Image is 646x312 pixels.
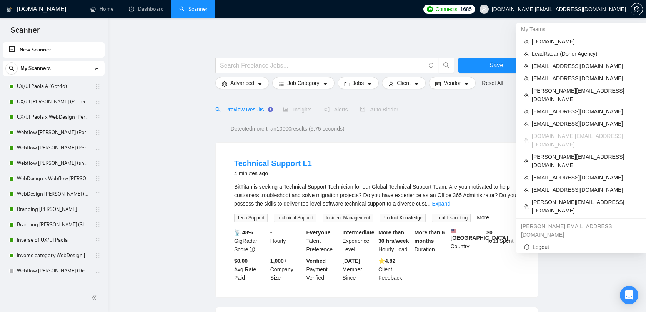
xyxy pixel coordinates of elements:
a: UX/UI [PERSON_NAME] A (Hey name 👋🏻 & Let's) [17,279,90,294]
span: holder [95,129,101,136]
span: Scanner [5,25,46,41]
a: WebDesign [PERSON_NAME] (Let's & Name 👋🏻) [17,186,90,202]
span: holder [95,283,101,289]
div: Tooltip anchor [267,106,274,113]
b: $ 0 [486,229,493,236]
b: 📡 48% [234,229,253,236]
span: logout [524,244,529,250]
span: [PERSON_NAME][EMAIL_ADDRESS][DOMAIN_NAME] [532,198,638,215]
span: team [524,159,529,163]
span: area-chart [283,107,288,112]
div: Country [449,228,485,254]
a: Branding [PERSON_NAME] [17,202,90,217]
a: More... [477,214,494,221]
div: Hourly Load [377,228,413,254]
span: Incident Management [323,214,373,222]
span: holder [95,237,101,243]
a: searchScanner [179,6,208,12]
span: team [524,204,529,209]
span: Alerts [324,106,348,113]
span: caret-down [257,81,263,87]
div: stefan.karaseu@gigradar.io [516,220,646,241]
span: team [524,175,529,180]
span: holder [95,114,101,120]
span: [DOMAIN_NAME] [532,37,638,46]
a: Webflow [PERSON_NAME] (Demonstrating Fit and Experience) [17,263,90,279]
div: Company Size [269,257,305,282]
b: - [270,229,272,236]
a: Technical Support L1 [234,159,312,168]
span: holder [95,252,101,259]
div: Hourly [269,228,305,254]
span: holder [95,99,101,105]
span: team [524,51,529,56]
span: Vendor [444,79,461,87]
button: Save [458,58,535,73]
span: double-left [92,294,99,302]
span: holder [95,191,101,197]
button: folderJobscaret-down [338,77,379,89]
span: caret-down [464,81,469,87]
a: dashboardDashboard [129,6,164,12]
button: search [5,62,18,75]
span: Logout [524,243,638,251]
a: Reset All [482,79,503,87]
a: Webflow [PERSON_NAME] (Perfect!) [17,140,90,156]
div: Talent Preference [305,228,341,254]
li: New Scanner [3,42,105,58]
span: idcard [435,81,441,87]
div: Payment Verified [305,257,341,282]
a: UX/UI Paola A (Gpt4o) [17,79,90,94]
span: [DOMAIN_NAME][EMAIL_ADDRESS][DOMAIN_NAME] [532,132,638,149]
span: BitTitan is seeking a Technical Support Technician for our Global Technical Support Team. Are you... [234,184,516,207]
span: Jobs [353,79,364,87]
span: Connects: [435,5,458,13]
span: team [524,76,529,81]
b: More than 30 hrs/week [378,229,409,244]
div: Experience Level [341,228,377,254]
div: Member Since [341,257,377,282]
b: Everyone [306,229,331,236]
div: GigRadar Score [233,228,269,254]
span: Troubleshooting [432,214,471,222]
span: holder [95,222,101,228]
span: holder [95,160,101,166]
span: My Scanners [20,61,51,76]
span: team [524,109,529,114]
span: search [215,107,221,112]
span: [PERSON_NAME][EMAIL_ADDRESS][DOMAIN_NAME] [532,86,638,103]
span: [PERSON_NAME][EMAIL_ADDRESS][DOMAIN_NAME] [532,153,638,169]
span: caret-down [414,81,419,87]
span: Save [489,60,503,70]
a: Branding [PERSON_NAME] (Short & CTA) [17,217,90,232]
img: 🇺🇸 [451,228,456,234]
a: Inverse category WebDesign [PERSON_NAME] A (grammar error + picking web or ui/ux) [17,248,90,263]
span: holder [95,176,101,182]
div: Open Intercom Messenger [620,286,638,304]
b: ⭐️ 4.82 [378,258,395,264]
span: search [439,62,454,69]
div: Duration [413,228,449,254]
div: Client Feedback [377,257,413,282]
span: holder [95,83,101,90]
span: holder [95,206,101,212]
b: More than 6 months [415,229,445,244]
span: Auto Bidder [360,106,398,113]
a: New Scanner [9,42,98,58]
span: caret-down [367,81,372,87]
a: Inverse of UX/UI Paola [17,232,90,248]
button: search [439,58,454,73]
span: team [524,138,529,143]
b: $0.00 [234,258,248,264]
span: 1685 [460,5,472,13]
span: Client [397,79,411,87]
div: My Teams [516,23,646,35]
span: [EMAIL_ADDRESS][DOMAIN_NAME] [532,62,638,70]
span: Job Category [287,79,319,87]
div: BitTitan is seeking a Technical Support Technician for our Global Technical Support Team. Are you... [234,183,519,208]
span: setting [222,81,227,87]
div: Avg Rate Paid [233,257,269,282]
span: team [524,64,529,68]
a: setting [631,6,643,12]
span: info-circle [429,63,434,68]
